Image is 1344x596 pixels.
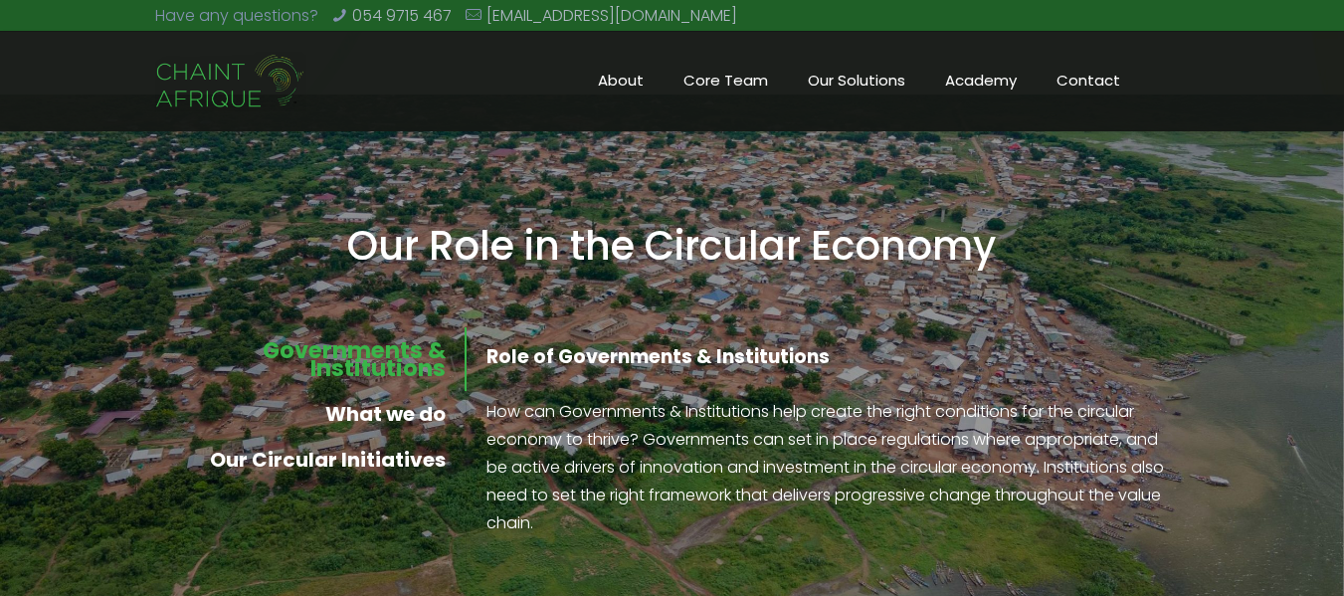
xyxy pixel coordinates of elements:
[1037,31,1140,130] a: Contact
[155,219,1189,273] h2: Our Role in the Circular Economy
[155,391,466,437] a: What we do
[788,66,925,96] span: Our Solutions
[155,327,466,391] a: Governments & Institutions
[578,31,664,130] a: About
[664,66,788,96] span: Core Team
[925,31,1037,130] a: Academy
[486,342,1166,372] p: Role of Governments & Institutions
[155,52,306,111] img: Chaint_Afrique-20
[788,31,925,130] a: Our Solutions
[155,437,466,483] a: Our Circular Initiatives
[352,4,452,27] a: 054 9715 467
[486,398,1166,537] p: How can Governments & Institutions help create the right conditions for the circular economy to t...
[155,31,306,130] a: Chaint Afrique
[486,4,737,27] a: [EMAIL_ADDRESS][DOMAIN_NAME]
[925,66,1037,96] span: Academy
[578,66,664,96] span: About
[1037,66,1140,96] span: Contact
[664,31,788,130] a: Core Team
